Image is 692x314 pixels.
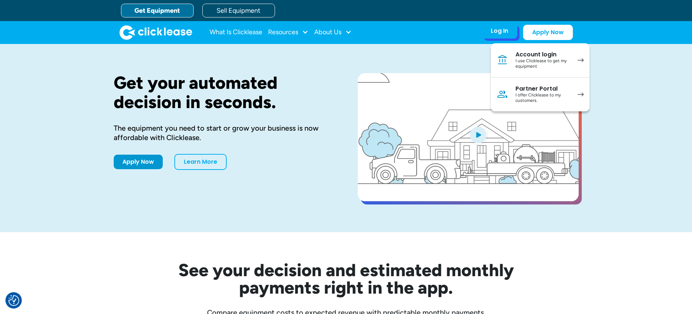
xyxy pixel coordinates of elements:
h2: See your decision and estimated monthly payments right in the app. [143,261,550,296]
button: Consent Preferences [8,295,19,306]
img: Blue play button logo on a light blue circular background [468,124,488,145]
a: open lightbox [358,73,579,201]
a: home [120,25,192,40]
img: Person icon [497,88,508,100]
h1: Get your automated decision in seconds. [114,73,335,112]
img: arrow [578,92,584,96]
div: Account login [515,51,570,58]
div: Log In [491,27,508,35]
a: Learn More [174,154,227,170]
div: I use Clicklease to get my equipment [515,58,570,69]
a: Apply Now [523,25,573,40]
img: Revisit consent button [8,295,19,306]
div: About Us [314,25,352,40]
a: Apply Now [114,155,163,169]
a: Sell Equipment [202,4,275,17]
nav: Log In [491,43,590,111]
div: I offer Clicklease to my customers. [515,92,570,104]
a: Partner PortalI offer Clicklease to my customers. [491,77,590,111]
div: The equipment you need to start or grow your business is now affordable with Clicklease. [114,123,335,142]
div: Partner Portal [515,85,570,92]
div: Resources [268,25,308,40]
a: Get Equipment [121,4,194,17]
img: arrow [578,58,584,62]
a: What Is Clicklease [210,25,262,40]
a: Account loginI use Clicklease to get my equipment [491,43,590,77]
img: Bank icon [497,54,508,66]
img: Clicklease logo [120,25,192,40]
